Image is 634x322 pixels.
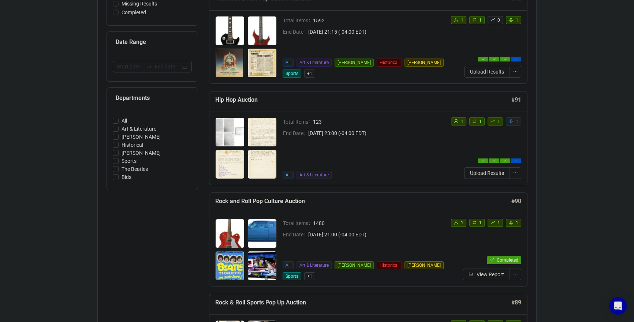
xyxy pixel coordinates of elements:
[513,272,518,277] span: ellipsis
[509,220,513,225] span: rocket
[119,8,149,16] span: Completed
[216,49,244,77] img: 3_1.jpg
[283,231,308,239] span: End Date
[464,66,510,78] button: Upload Results
[511,96,521,104] h5: # 91
[516,220,518,225] span: 1
[463,269,510,280] button: View Report
[516,119,518,124] span: 1
[297,171,332,179] span: Art & Literature
[215,96,511,104] h5: Hip Hop Auction
[119,165,151,173] span: The Beatles
[283,59,294,67] span: All
[308,231,445,239] span: [DATE] 21:00 (-04:00 EDT)
[116,93,189,102] div: Departments
[297,59,332,67] span: Art & Literature
[283,261,294,269] span: All
[491,220,495,225] span: rise
[283,171,294,179] span: All
[283,272,301,280] span: Sports
[497,119,500,124] span: 1
[479,119,482,124] span: 1
[119,173,134,181] span: Bids
[335,59,374,67] span: [PERSON_NAME]
[308,129,445,137] span: [DATE] 23:00 (-04:00 EDT)
[461,18,463,23] span: 1
[313,118,445,126] span: 123
[515,159,518,162] span: ellipsis
[516,18,518,23] span: 1
[482,58,485,61] span: check
[509,119,513,123] span: rocket
[482,159,485,162] span: check
[209,192,527,287] a: Rock and Roll Pop Culture Auction#90Total Items1480End Date[DATE] 21:00 (-04:00 EDT)AllArt & Lite...
[215,298,511,307] h5: Rock & Roll Sports Pop Up Auction
[472,220,477,225] span: retweet
[283,16,313,25] span: Total Items
[470,169,504,177] span: Upload Results
[216,251,244,280] img: 3_1.jpg
[472,18,477,22] span: retweet
[283,28,308,36] span: End Date
[464,167,510,179] button: Upload Results
[454,119,458,123] span: user
[304,70,315,78] span: + 1
[297,261,332,269] span: Art & Literature
[504,159,507,162] span: check
[248,219,276,248] img: 2_1.jpg
[248,150,276,179] img: 9_1.jpg
[304,272,315,280] span: + 1
[511,298,521,307] h5: # 89
[146,64,152,70] span: to
[491,119,495,123] span: rise
[216,219,244,248] img: 1_1.jpg
[248,16,276,45] img: 2_1.jpg
[472,119,477,123] span: retweet
[477,270,504,278] span: View Report
[513,170,518,175] span: ellipsis
[461,119,463,124] span: 1
[119,157,139,165] span: Sports
[119,141,146,149] span: Historical
[461,220,463,225] span: 1
[479,18,482,23] span: 1
[609,297,627,315] div: Open Intercom Messenger
[479,220,482,225] span: 1
[470,68,504,76] span: Upload Results
[283,219,313,227] span: Total Items
[404,261,444,269] span: [PERSON_NAME]
[119,149,164,157] span: [PERSON_NAME]
[248,118,276,146] img: 7_1.jpg
[504,58,507,61] span: check
[119,117,130,125] span: All
[493,159,496,162] span: check
[215,197,511,206] h5: Rock and Roll Pop Culture Auction
[493,58,496,61] span: check
[116,37,189,46] div: Date Range
[491,18,495,22] span: rise
[377,261,402,269] span: Historical
[513,69,518,74] span: ellipsis
[454,18,458,22] span: user
[454,220,458,225] span: user
[313,219,445,227] span: 1480
[515,58,518,61] span: ellipsis
[469,272,474,277] span: bar-chart
[119,125,159,133] span: Art & Literature
[511,197,521,206] h5: # 90
[155,63,181,71] input: End date
[283,70,301,78] span: Sports
[119,133,164,141] span: [PERSON_NAME]
[404,59,444,67] span: [PERSON_NAME]
[490,258,494,262] span: check
[497,220,500,225] span: 1
[283,129,308,137] span: End Date
[497,258,518,263] span: Completed
[283,118,313,126] span: Total Items
[248,251,276,280] img: 4_1.jpg
[497,18,500,23] span: 0
[313,16,445,25] span: 1592
[216,150,244,179] img: 8_1.jpg
[146,64,152,70] span: swap-right
[377,59,402,67] span: Historical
